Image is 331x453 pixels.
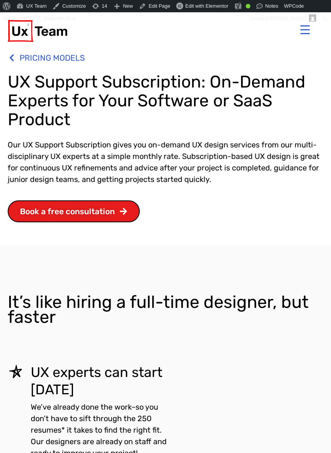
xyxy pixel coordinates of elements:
[10,107,313,114] span: Subscribe to UX Team newsletter.
[8,20,67,42] img: UX Team Logo
[293,416,331,453] iframe: Chat Widget
[158,0,185,7] span: Last Name
[8,50,323,66] a: PRICING MODELS
[8,139,323,185] p: Our UX Support Subscription gives you on-demand UX design services from our multi-disciplinary UX...
[8,309,56,324] span: faster
[8,200,140,222] a: Book a free consultation
[266,15,307,21] span: [PERSON_NAME]
[43,12,76,25] span: Duplicate Post
[20,207,115,215] span: Book a free consultation
[8,292,309,312] span: It’s like hiring a full-time designer, but
[185,3,228,9] span: Edit with Elementor
[246,4,250,8] div: Good
[8,73,323,129] h1: UX Support Subscription: On-Demand Experts for Your Software or SaaS Product
[296,20,314,39] button: Menu Trigger
[31,364,162,398] span: UX experts can start [DATE]
[247,12,319,25] a: Howdy,
[18,50,85,66] span: PRICING MODELS
[2,108,7,113] input: Subscribe to UX Team newsletter.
